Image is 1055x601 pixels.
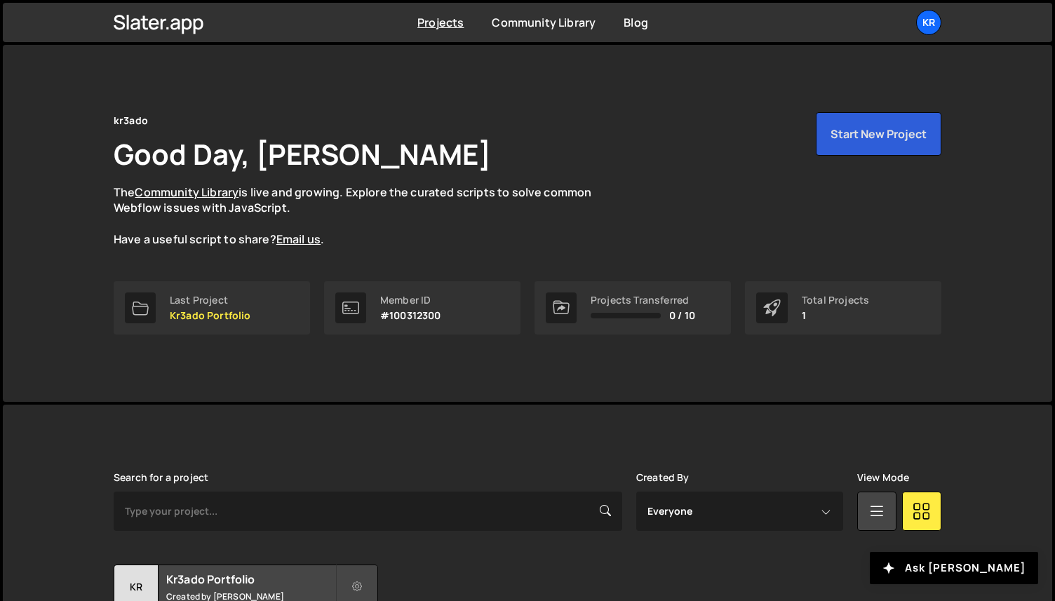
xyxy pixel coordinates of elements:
a: Last Project Kr3ado Portfolio [114,281,310,335]
div: Projects Transferred [591,295,695,306]
p: #100312300 [380,310,441,321]
button: Start New Project [816,112,941,156]
label: Created By [636,472,690,483]
h1: Good Day, [PERSON_NAME] [114,135,491,173]
div: Total Projects [802,295,869,306]
button: Ask [PERSON_NAME] [870,552,1038,584]
label: Search for a project [114,472,208,483]
a: Email us [276,231,321,247]
div: Last Project [170,295,251,306]
input: Type your project... [114,492,622,531]
h2: Kr3ado Portfolio [166,572,335,587]
p: Kr3ado Portfolio [170,310,251,321]
div: kr3ado [114,112,148,129]
a: Community Library [492,15,596,30]
label: View Mode [857,472,909,483]
p: 1 [802,310,869,321]
a: Projects [417,15,464,30]
span: 0 / 10 [669,310,695,321]
a: Blog [624,15,648,30]
p: The is live and growing. Explore the curated scripts to solve common Webflow issues with JavaScri... [114,184,619,248]
a: kr [916,10,941,35]
div: Member ID [380,295,441,306]
a: Community Library [135,184,238,200]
